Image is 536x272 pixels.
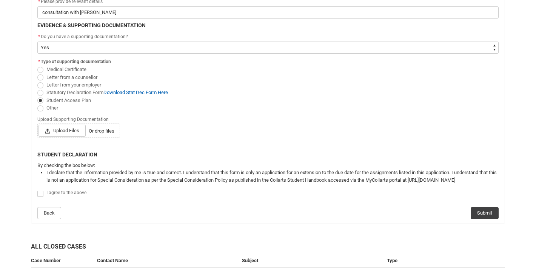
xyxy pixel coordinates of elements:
h2: All Closed Cases [31,242,505,254]
span: Letter from a counsellor [46,74,97,80]
span: Other [46,105,58,111]
abbr: required [38,34,40,39]
span: Upload Supporting Documentation [37,114,112,123]
span: Type of supporting documentation [41,59,111,64]
li: I declare that the information provided by me is true and correct. I understand that this form is... [46,169,499,184]
b: STUDENT DECLARATION [37,151,97,158]
span: Do you have a supporting documentation? [41,34,128,39]
th: Case Number [31,254,94,268]
span: Letter from your employer [46,82,101,88]
span: Upload Files [39,125,86,137]
span: Medical Certificate [46,66,86,72]
button: Back [37,207,61,219]
th: Subject [239,254,384,268]
button: Submit [471,207,499,219]
span: Statutory Declaration Form [46,90,168,95]
span: I agree to the above. [46,190,88,195]
a: Download Stat Dec Form Here [103,90,168,95]
th: Type [384,254,505,268]
b: EVIDENCE & SUPPORTING DOCUMENTATION [37,22,146,28]
p: By checking the box below: [37,162,499,169]
span: Or drop files [89,127,114,135]
abbr: required [38,59,40,64]
span: Student Access Plan [46,97,91,103]
th: Contact Name [94,254,239,268]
